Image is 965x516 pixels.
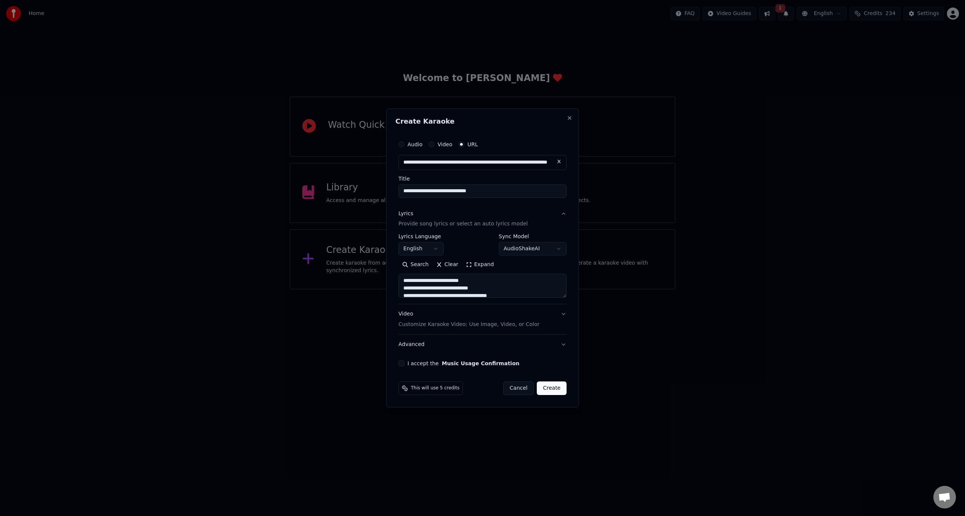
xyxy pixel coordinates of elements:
div: Lyrics [398,210,413,217]
button: Create [537,381,567,395]
button: Search [398,259,432,271]
label: Video [438,142,452,147]
button: LyricsProvide song lyrics or select an auto lyrics model [398,204,567,234]
label: Audio [407,142,423,147]
button: Expand [462,259,498,271]
button: Clear [432,259,462,271]
label: Lyrics Language [398,234,444,239]
button: Cancel [503,381,534,395]
span: This will use 5 credits [411,385,460,391]
h2: Create Karaoke [395,118,570,125]
label: Title [398,176,567,181]
p: Customize Karaoke Video: Use Image, Video, or Color [398,321,539,328]
button: Advanced [398,335,567,354]
p: Provide song lyrics or select an auto lyrics model [398,220,528,228]
label: URL [467,142,478,147]
div: LyricsProvide song lyrics or select an auto lyrics model [398,234,567,304]
label: Sync Model [499,234,567,239]
div: Video [398,311,539,329]
label: I accept the [407,361,519,366]
button: VideoCustomize Karaoke Video: Use Image, Video, or Color [398,305,567,335]
button: I accept the [442,361,519,366]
